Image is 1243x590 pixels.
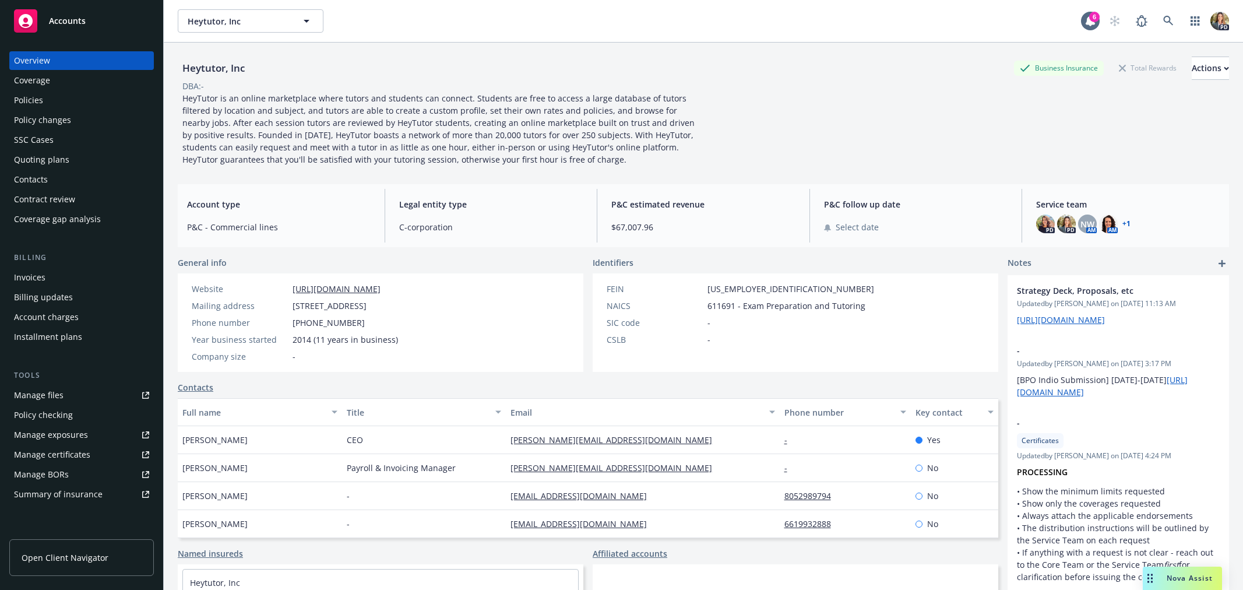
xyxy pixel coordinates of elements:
[707,333,710,346] span: -
[1215,257,1229,271] a: add
[14,308,79,326] div: Account charges
[784,462,797,473] a: -
[192,283,288,295] div: Website
[607,300,703,312] div: NAICS
[1157,9,1180,33] a: Search
[1080,218,1094,230] span: NW
[1008,257,1031,271] span: Notes
[1167,573,1213,583] span: Nova Assist
[611,221,795,233] span: $67,007.96
[9,268,154,287] a: Invoices
[9,426,154,444] a: Manage exposures
[1017,285,1189,297] span: Strategy Deck, Proposals, etc
[9,406,154,424] a: Policy checking
[836,221,879,233] span: Select date
[14,288,73,307] div: Billing updates
[14,328,82,346] div: Installment plans
[14,406,73,424] div: Policy checking
[14,170,48,189] div: Contacts
[707,317,710,329] span: -
[178,61,249,76] div: Heytutor, Inc
[188,15,288,27] span: Heytutor, Inc
[1017,485,1220,583] p: • Show the minimum limits requested • Show only the coverages requested • Always attach the appli...
[707,300,865,312] span: 611691 - Exam Preparation and Tutoring
[1036,215,1055,233] img: photo
[1036,198,1220,210] span: Service team
[9,170,154,189] a: Contacts
[927,434,941,446] span: Yes
[178,547,243,560] a: Named insureds
[182,406,325,419] div: Full name
[9,288,154,307] a: Billing updates
[182,80,204,92] div: DBA: -
[9,190,154,209] a: Contract review
[510,462,721,473] a: [PERSON_NAME][EMAIL_ADDRESS][DOMAIN_NAME]
[182,462,248,474] span: [PERSON_NAME]
[9,445,154,464] a: Manage certificates
[607,283,703,295] div: FEIN
[9,150,154,169] a: Quoting plans
[187,221,371,233] span: P&C - Commercial lines
[9,51,154,70] a: Overview
[1103,9,1126,33] a: Start snowing
[14,91,43,110] div: Policies
[399,221,583,233] span: C-corporation
[182,518,248,530] span: [PERSON_NAME]
[14,485,103,504] div: Summary of insurance
[14,51,50,70] div: Overview
[178,9,323,33] button: Heytutor, Inc
[1017,451,1220,461] span: Updated by [PERSON_NAME] on [DATE] 4:24 PM
[9,328,154,346] a: Installment plans
[1143,567,1222,590] button: Nova Assist
[192,350,288,363] div: Company size
[399,198,583,210] span: Legal entity type
[9,111,154,129] a: Policy changes
[911,398,998,426] button: Key contact
[1017,359,1220,369] span: Updated by [PERSON_NAME] on [DATE] 3:17 PM
[178,381,213,394] a: Contacts
[1130,9,1153,33] a: Report a Bug
[9,131,154,149] a: SSC Cases
[927,462,938,474] span: No
[9,465,154,484] a: Manage BORs
[510,434,721,445] a: [PERSON_NAME][EMAIL_ADDRESS][DOMAIN_NAME]
[780,398,911,426] button: Phone number
[1017,314,1105,325] a: [URL][DOMAIN_NAME]
[1017,345,1189,357] span: -
[9,252,154,264] div: Billing
[1210,12,1229,30] img: photo
[824,198,1008,210] span: P&C follow up date
[927,490,938,502] span: No
[14,71,50,90] div: Coverage
[14,445,90,464] div: Manage certificates
[192,317,288,329] div: Phone number
[510,490,656,501] a: [EMAIL_ADDRESS][DOMAIN_NAME]
[1164,559,1179,570] em: first
[927,518,938,530] span: No
[14,426,88,444] div: Manage exposures
[784,434,797,445] a: -
[607,317,703,329] div: SIC code
[1192,57,1229,80] button: Actions
[1014,61,1104,75] div: Business Insurance
[178,398,342,426] button: Full name
[1089,12,1100,22] div: 6
[192,333,288,346] div: Year business started
[1008,275,1229,335] div: Strategy Deck, Proposals, etcUpdatedby [PERSON_NAME] on [DATE] 11:13 AM[URL][DOMAIN_NAME]
[293,283,381,294] a: [URL][DOMAIN_NAME]
[192,300,288,312] div: Mailing address
[9,485,154,504] a: Summary of insurance
[593,547,667,560] a: Affiliated accounts
[347,462,456,474] span: Payroll & Invoicing Manager
[14,268,45,287] div: Invoices
[1022,436,1059,446] span: Certificates
[1184,9,1207,33] a: Switch app
[9,210,154,229] a: Coverage gap analysis
[293,350,295,363] span: -
[9,386,154,405] a: Manage files
[707,283,874,295] span: [US_EMPLOYER_IDENTIFICATION_NUMBER]
[14,131,54,149] div: SSC Cases
[14,111,71,129] div: Policy changes
[784,406,893,419] div: Phone number
[1143,567,1157,590] div: Drag to move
